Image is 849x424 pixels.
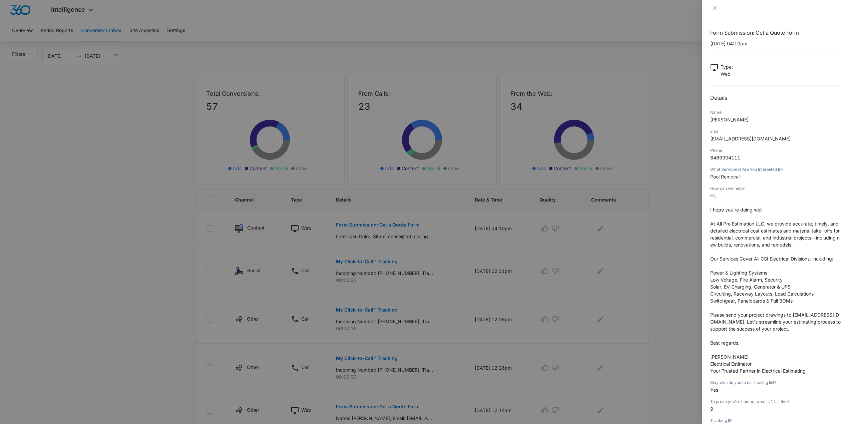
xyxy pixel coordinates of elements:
[710,136,791,141] span: [EMAIL_ADDRESS][DOMAIN_NAME]
[710,354,749,360] span: [PERSON_NAME]
[710,340,740,346] span: Best regards,
[710,298,793,304] span: Switchgear, Panelboards & Full BOMs
[710,291,814,297] span: Circuiting, Raceway Layouts, Load Calculations
[710,270,767,276] span: Power & Lighting Systems
[710,147,841,153] div: Phone
[710,40,841,47] p: [DATE] 04:10pm
[710,109,841,115] div: Name
[710,277,783,283] span: Low Voltage, Fire Alarm, Security
[710,174,740,179] span: Pool Removal
[721,63,733,70] p: Type :
[710,284,791,290] span: Solar, EV Charging, Generator & UPS
[710,185,841,191] div: How can we help?
[710,166,841,172] div: What Service(s) Are You Interested In?
[710,94,841,102] h2: Details
[710,418,841,424] div: Tracking ID
[710,155,740,160] span: 6469304111
[710,380,841,386] div: May we add you to our mailing list?
[710,256,833,262] span: Our Services Cover All CSI Electrical Divisions, including:
[710,5,720,11] button: Close
[710,117,749,122] span: [PERSON_NAME]
[710,221,840,248] span: At All Pro Estimation LLC, we provide accurate, timely, and detailed electrical cost estimates an...
[710,128,841,134] div: Email
[710,406,713,412] span: 9
[712,6,718,11] span: close
[710,368,806,374] span: Your Trusted Partner in Electrical Estimating
[710,387,718,393] span: Yes
[721,70,733,77] p: Web
[710,312,841,332] span: Please send your project drawings to [EMAIL_ADDRESS][DOMAIN_NAME]. Let's streamline your estimati...
[710,29,841,37] h1: Form Submission: Get a Quote Form
[710,399,841,405] div: To prove you're human, what is 14 - five?
[710,361,752,367] span: Electrical Estimator
[710,207,764,213] span: I hope you're doing well.
[710,193,716,198] span: Hi,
